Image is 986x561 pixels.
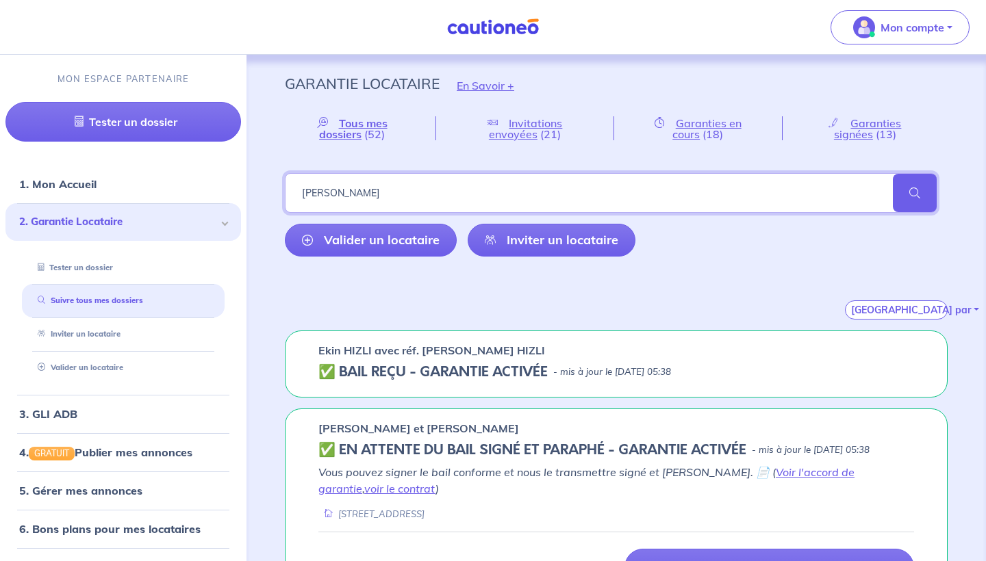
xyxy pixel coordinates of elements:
[58,73,190,86] p: MON ESPACE PARTENAIRE
[5,515,241,543] div: 6. Bons plans pour mes locataires
[22,323,225,345] div: Inviter un locataire
[364,127,385,141] span: (52)
[5,400,241,428] div: 3. GLI ADB
[19,522,201,536] a: 6. Bons plans pour mes locataires
[285,116,435,140] a: Tous mes dossiers(52)
[489,116,563,141] span: Invitations envoyées
[5,439,241,466] div: 4.GRATUITPublier mes annonces
[614,116,782,140] a: Garanties en cours(18)
[364,482,435,495] a: voir le contrat
[22,257,225,279] div: Tester un dossier
[440,66,531,105] button: En Savoir +
[318,364,914,380] div: state: CONTRACT-VALIDATED, Context: NOT-LESSOR,IS-GL-CAUTION
[5,477,241,504] div: 5. Gérer mes annonces
[22,289,225,312] div: Suivre tous mes dossiers
[672,116,742,141] span: Garanties en cours
[318,342,545,358] p: Ekin HIZLI avec réf. [PERSON_NAME] HIZLI
[834,116,902,141] span: Garanties signées
[19,177,97,191] a: 1. Mon Accueil
[22,356,225,379] div: Valider un locataire
[318,442,746,458] h5: ✅️️️ EN ATTENTE DU BAIL SIGNÉ ET PARAPHÉ - GARANTIE ACTIVÉE
[32,296,143,305] a: Suivre tous mes dossiers
[783,116,948,140] a: Garanties signées(13)
[318,442,914,458] div: state: CONTRACT-SIGNED, Context: FINISHED,IS-GL-CAUTION
[442,18,544,36] img: Cautioneo
[32,329,121,339] a: Inviter un locataire
[19,407,77,421] a: 3. GLI ADB
[831,10,970,44] button: illu_account_valid_menu.svgMon compte
[540,127,561,141] span: (21)
[436,116,614,140] a: Invitations envoyées(21)
[876,127,896,141] span: (13)
[845,300,948,319] button: [GEOGRAPHIC_DATA] par
[5,203,241,241] div: 2. Garantie Locataire
[32,263,113,272] a: Tester un dossier
[285,173,937,213] input: Rechercher par nom / prénom / mail du locataire
[703,127,723,141] span: (18)
[881,19,944,36] p: Mon compte
[19,214,217,230] span: 2. Garantie Locataire
[318,465,855,495] em: Vous pouvez signer le bail conforme et nous le transmettre signé et [PERSON_NAME]. 📄 ( , )
[5,170,241,198] div: 1. Mon Accueil
[318,420,519,436] p: [PERSON_NAME] et [PERSON_NAME]
[553,365,671,379] p: - mis à jour le [DATE] 05:38
[19,484,142,497] a: 5. Gérer mes annonces
[893,174,937,212] span: search
[285,71,440,96] p: Garantie Locataire
[318,364,548,380] h5: ✅ BAIL REÇU - GARANTIE ACTIVÉE
[19,445,192,459] a: 4.GRATUITPublier mes annonces
[853,16,875,38] img: illu_account_valid_menu.svg
[752,443,870,457] p: - mis à jour le [DATE] 05:38
[318,508,425,521] div: [STREET_ADDRESS]
[32,363,123,372] a: Valider un locataire
[468,224,635,257] a: Inviter un locataire
[285,224,457,257] a: Valider un locataire
[319,116,388,141] span: Tous mes dossiers
[5,102,241,142] a: Tester un dossier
